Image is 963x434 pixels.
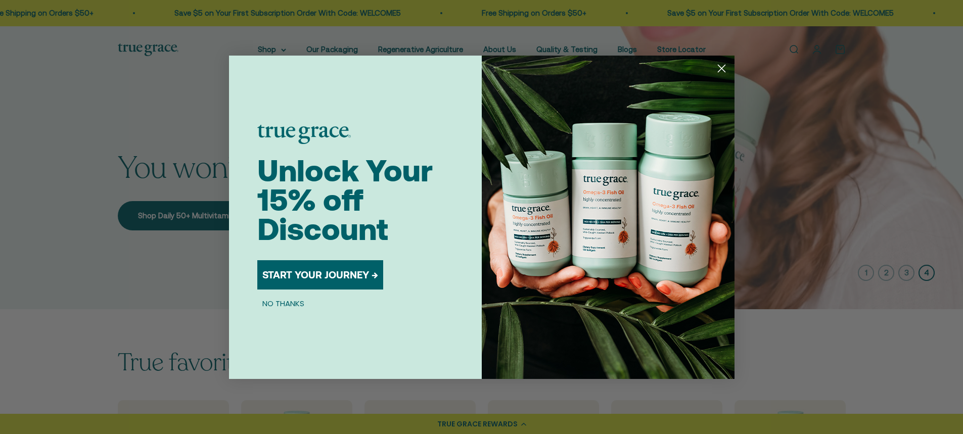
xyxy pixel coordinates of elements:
[257,298,309,310] button: NO THANKS
[257,153,433,247] span: Unlock Your 15% off Discount
[257,125,351,144] img: logo placeholder
[482,56,735,379] img: 098727d5-50f8-4f9b-9554-844bb8da1403.jpeg
[713,60,730,77] button: Close dialog
[257,260,383,290] button: START YOUR JOURNEY →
